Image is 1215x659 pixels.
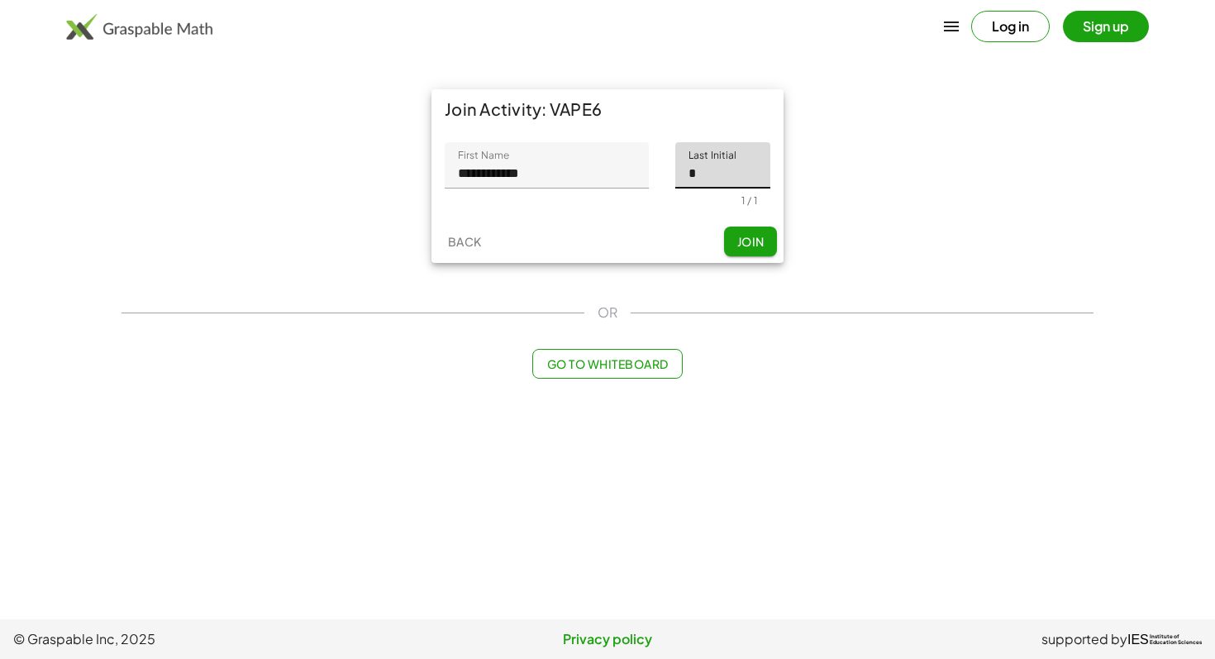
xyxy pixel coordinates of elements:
[409,629,805,649] a: Privacy policy
[532,349,682,379] button: Go to Whiteboard
[971,11,1050,42] button: Log in
[447,234,481,249] span: Back
[13,629,409,649] span: © Graspable Inc, 2025
[546,356,668,371] span: Go to Whiteboard
[741,194,757,207] div: 1 / 1
[724,227,777,256] button: Join
[1127,632,1149,647] span: IES
[431,89,784,129] div: Join Activity: VAPE6
[598,303,617,322] span: OR
[1041,629,1127,649] span: supported by
[1063,11,1149,42] button: Sign up
[736,234,764,249] span: Join
[438,227,491,256] button: Back
[1150,634,1202,646] span: Institute of Education Sciences
[1127,629,1202,649] a: IESInstitute ofEducation Sciences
